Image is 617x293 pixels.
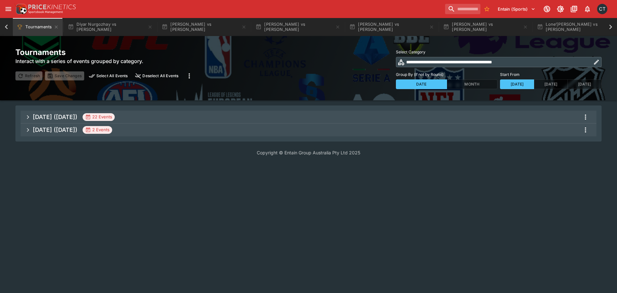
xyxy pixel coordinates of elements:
button: Connected to PK [541,3,553,15]
button: [PERSON_NAME] vs [PERSON_NAME] [439,18,532,36]
button: [PERSON_NAME] vs [PERSON_NAME] [252,18,344,36]
button: Notifications [582,3,593,15]
div: Group By (if not by Round) [396,79,497,89]
input: search [445,4,480,14]
button: preview [87,71,130,80]
button: Diyar Nurgozhay vs [PERSON_NAME] [64,18,156,36]
button: Date [396,79,447,89]
label: Start From [500,70,602,79]
img: PriceKinetics [28,5,76,9]
button: [DATE] ([DATE])22 Eventsmore [21,111,596,124]
button: Tournaments [13,18,63,36]
img: Sportsbook Management [28,11,63,14]
button: Month [447,79,498,89]
h2: Tournaments [15,47,195,57]
button: [PERSON_NAME] vs [PERSON_NAME] [158,18,250,36]
img: PriceKinetics Logo [14,3,27,15]
button: Documentation [568,3,580,15]
button: Toggle light/dark mode [555,3,566,15]
button: open drawer [3,3,14,15]
button: [DATE] [500,79,534,89]
button: Select Tenant [494,4,539,14]
button: No Bookmarks [482,4,492,14]
button: Cameron Tarver [595,2,609,16]
div: Start From [500,79,602,89]
button: more [183,70,195,82]
h5: [DATE] ([DATE]) [33,126,77,133]
button: [DATE] [534,79,568,89]
button: [DATE] [568,79,602,89]
button: [PERSON_NAME] vs [PERSON_NAME] [345,18,438,36]
label: Group By (if not by Round) [396,70,497,79]
h5: [DATE] ([DATE]) [33,113,77,121]
button: more [580,124,591,136]
div: 2 Events [85,127,110,133]
button: close [133,71,181,80]
label: Select Category [396,47,602,57]
div: 22 Events [85,114,112,120]
button: more [580,111,591,123]
div: Cameron Tarver [597,4,607,14]
h6: Interact with a series of events grouped by category. [15,57,195,65]
button: [DATE] ([DATE])2 Eventsmore [21,124,596,136]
